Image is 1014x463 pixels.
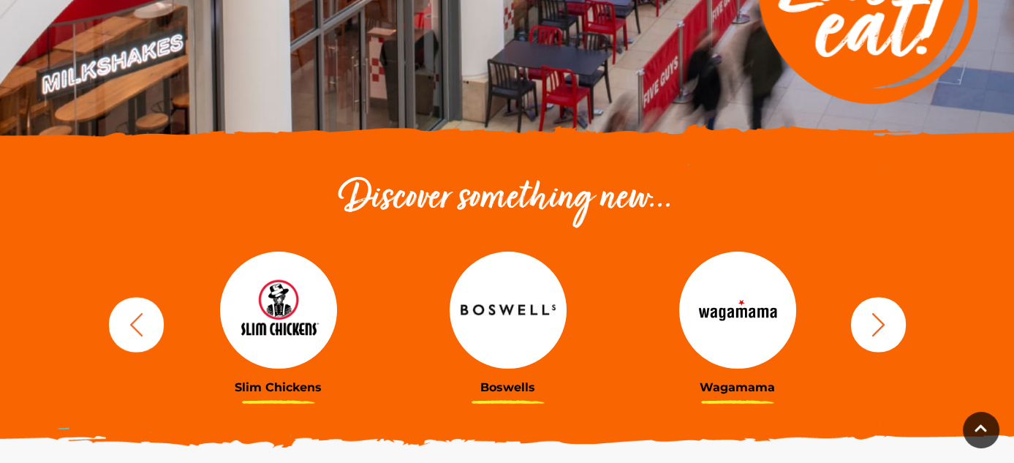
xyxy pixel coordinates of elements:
[175,252,382,394] a: Slim Chickens
[404,252,612,394] a: Boswells
[175,380,382,394] h3: Slim Chickens
[404,380,612,394] h3: Boswells
[634,252,841,394] a: Wagamama
[634,380,841,394] h3: Wagamama
[102,176,913,222] h2: Discover something new...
